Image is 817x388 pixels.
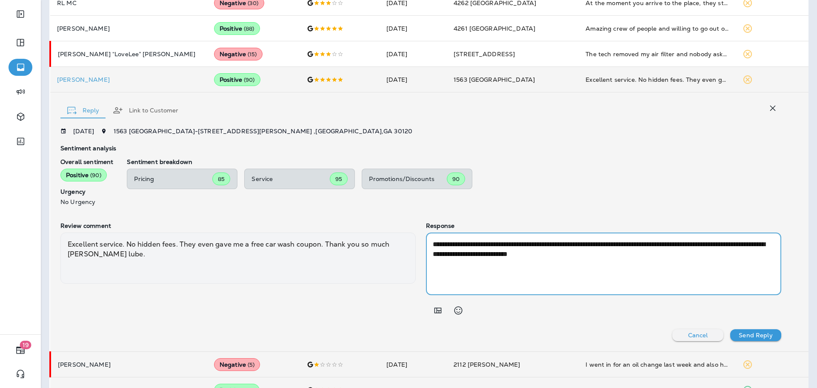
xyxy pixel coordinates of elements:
div: Amazing crew of people and willing to go out of there way to help out [586,24,729,33]
p: Sentiment breakdown [127,158,781,165]
div: I went in for an oil change last week and also had the coolant filled. About 5 miles after drivin... [586,360,729,369]
span: 85 [218,175,225,183]
div: The tech removed my air filter and nobody asked him too, and then proceeded to try to get me to b... [586,50,729,58]
span: ( 90 ) [90,172,101,179]
div: Positive [60,169,107,181]
button: Cancel [672,329,723,341]
span: 2112 [PERSON_NAME] [454,361,520,368]
div: Excellent service. No hidden fees. They even gave me a free car wash coupon. Thank you so much ji... [586,75,729,84]
p: [PERSON_NAME] “LoveLee” [PERSON_NAME] [58,51,200,57]
button: Send Reply [730,329,781,341]
span: ( 15 ) [248,51,257,58]
div: Click to view Customer Drawer [57,76,200,83]
p: Response [426,222,781,229]
span: 95 [335,175,342,183]
td: [DATE] [380,41,447,67]
td: [DATE] [380,352,447,377]
p: Cancel [688,332,708,339]
p: No Urgency [60,198,113,205]
td: [DATE] [380,67,447,92]
span: 19 [20,341,31,349]
p: Overall sentiment [60,158,113,165]
p: Send Reply [739,332,772,339]
span: ( 90 ) [244,76,255,83]
div: Negative [214,48,263,60]
div: Positive [214,22,260,35]
button: Expand Sidebar [9,6,32,23]
span: 4261 [GEOGRAPHIC_DATA] [454,25,535,32]
p: Urgency [60,188,113,195]
span: [STREET_ADDRESS] [454,50,515,58]
span: 1563 [GEOGRAPHIC_DATA] [454,76,535,83]
button: Reply [60,95,106,126]
span: 90 [452,175,460,183]
div: Positive [214,73,260,86]
p: [PERSON_NAME] [57,76,200,83]
button: Add in a premade template [429,302,446,319]
p: [PERSON_NAME] [58,361,200,368]
p: Promotions/Discounts [369,175,447,182]
button: 19 [9,342,32,359]
td: [DATE] [380,16,447,41]
p: Sentiment analysis [60,145,781,152]
span: ( 5 ) [248,361,254,368]
button: Select an emoji [450,302,467,319]
p: Service [251,175,330,182]
p: Pricing [134,175,212,182]
button: Link to Customer [106,95,185,126]
span: 1563 [GEOGRAPHIC_DATA] - [STREET_ADDRESS][PERSON_NAME] , [GEOGRAPHIC_DATA] , GA 30120 [114,127,412,135]
p: [PERSON_NAME] [57,25,200,32]
p: Review comment [60,222,416,229]
span: ( 88 ) [244,25,254,32]
div: Negative [214,358,260,371]
p: [DATE] [73,128,94,135]
div: Excellent service. No hidden fees. They even gave me a free car wash coupon. Thank you so much [P... [60,233,416,284]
